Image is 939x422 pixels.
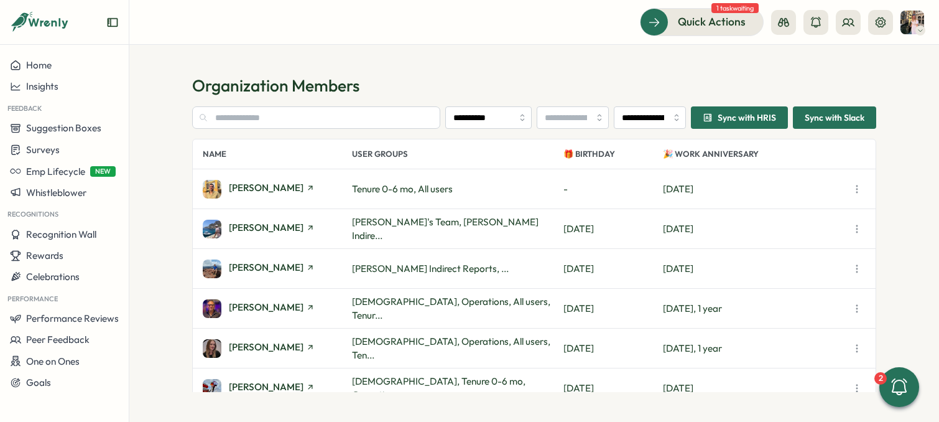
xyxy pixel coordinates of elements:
[793,106,876,129] button: Sync with Slack
[229,183,303,192] span: [PERSON_NAME]
[229,302,303,312] span: [PERSON_NAME]
[203,379,352,398] a: Alara Kivilcim[PERSON_NAME]
[26,228,96,240] span: Recognition Wall
[26,59,52,71] span: Home
[663,262,848,276] p: [DATE]
[663,342,848,355] p: [DATE], 1 year
[192,75,876,96] h1: Organization Members
[26,312,119,324] span: Performance Reviews
[563,382,663,395] p: [DATE]
[26,334,90,345] span: Peer Feedback
[663,222,848,236] p: [DATE]
[805,107,864,128] span: Sync with Slack
[874,372,887,385] div: 2
[26,144,60,156] span: Surveys
[203,220,221,238] img: Adam Ursell
[352,335,550,361] span: [DEMOGRAPHIC_DATA], Operations, All users, Ten...
[229,342,303,352] span: [PERSON_NAME]
[900,11,924,34] img: Hannah Saunders
[711,3,759,13] span: 1 task waiting
[879,367,919,407] button: 2
[229,382,303,392] span: [PERSON_NAME]
[26,122,101,134] span: Suggestion Boxes
[26,187,86,199] span: Whistleblower
[563,182,663,196] p: -
[563,139,663,169] p: 🎁 Birthday
[352,296,550,321] span: [DEMOGRAPHIC_DATA], Operations, All users, Tenur...
[203,260,352,278] a: Adria Figueres[PERSON_NAME]
[26,377,51,388] span: Goals
[352,263,509,274] span: [PERSON_NAME] Indirect Reports, ...
[26,271,80,283] span: Celebrations
[563,302,663,316] p: [DATE]
[106,16,119,29] button: Expand sidebar
[203,299,221,318] img: Adrian Pearcey
[663,139,848,169] p: 🎉 Work Anniversary
[718,113,776,122] span: Sync with HRIS
[352,216,539,241] span: [PERSON_NAME]'s Team, [PERSON_NAME] Indire...
[203,339,221,358] img: Aimee Weston
[678,14,746,30] span: Quick Actions
[352,139,563,169] p: User Groups
[640,8,764,35] button: Quick Actions
[229,263,303,272] span: [PERSON_NAME]
[352,183,453,195] span: Tenure 0-6 mo, All users
[203,220,352,238] a: Adam Ursell[PERSON_NAME]
[691,106,788,129] button: Sync with HRIS
[663,302,848,316] p: [DATE], 1 year
[90,166,116,177] span: NEW
[203,299,352,318] a: Adrian Pearcey[PERSON_NAME]
[203,180,221,199] img: Adam Hojeij
[663,382,848,395] p: [DATE]
[26,80,58,92] span: Insights
[203,379,221,398] img: Alara Kivilcim
[203,260,221,278] img: Adria Figueres
[203,339,352,358] a: Aimee Weston[PERSON_NAME]
[203,180,352,199] a: Adam Hojeij[PERSON_NAME]
[563,262,663,276] p: [DATE]
[203,139,352,169] p: Name
[563,222,663,236] p: [DATE]
[26,355,80,367] span: One on Ones
[352,375,525,401] span: [DEMOGRAPHIC_DATA], Tenure 0-6 mo, Operations,...
[663,182,848,196] p: [DATE]
[563,342,663,355] p: [DATE]
[229,223,303,232] span: [PERSON_NAME]
[26,250,63,261] span: Rewards
[26,166,85,177] span: Emp Lifecycle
